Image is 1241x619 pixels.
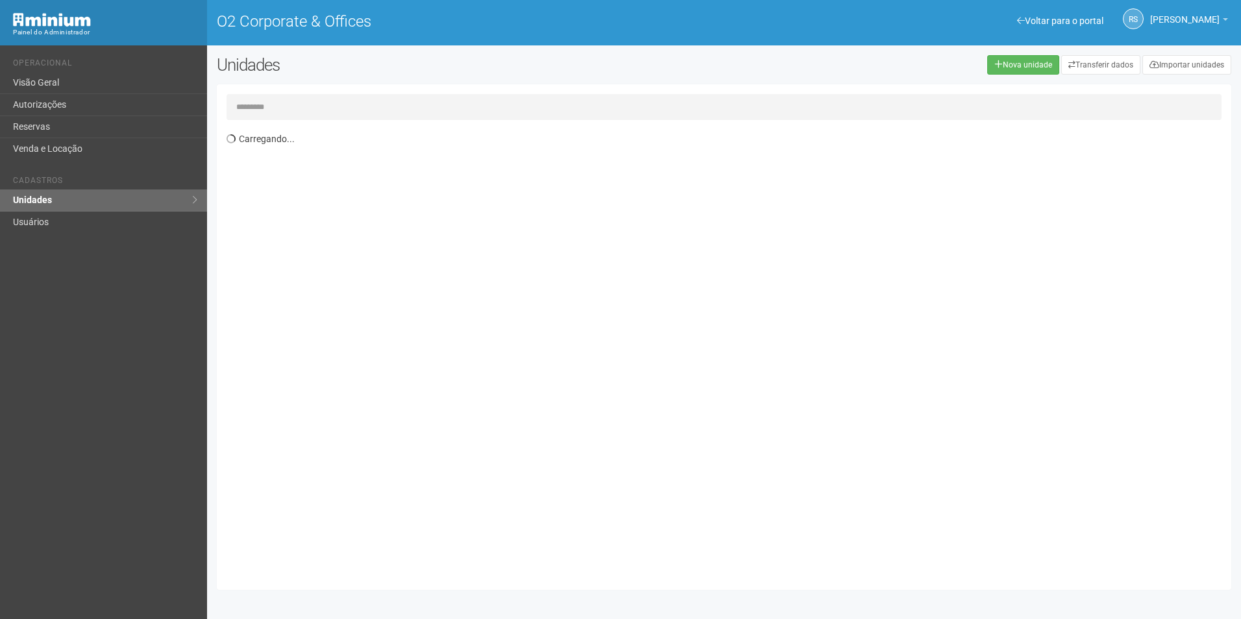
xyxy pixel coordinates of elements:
a: Transferir dados [1061,55,1140,75]
h1: O2 Corporate & Offices [217,13,715,30]
div: Carregando... [227,127,1231,580]
a: Nova unidade [987,55,1059,75]
h2: Unidades [217,55,628,75]
div: Painel do Administrador [13,27,197,38]
a: RS [1123,8,1144,29]
span: Rayssa Soares Ribeiro [1150,2,1220,25]
a: Importar unidades [1142,55,1231,75]
li: Operacional [13,58,197,72]
li: Cadastros [13,176,197,189]
a: [PERSON_NAME] [1150,16,1228,27]
a: Voltar para o portal [1017,16,1103,26]
img: Minium [13,13,91,27]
